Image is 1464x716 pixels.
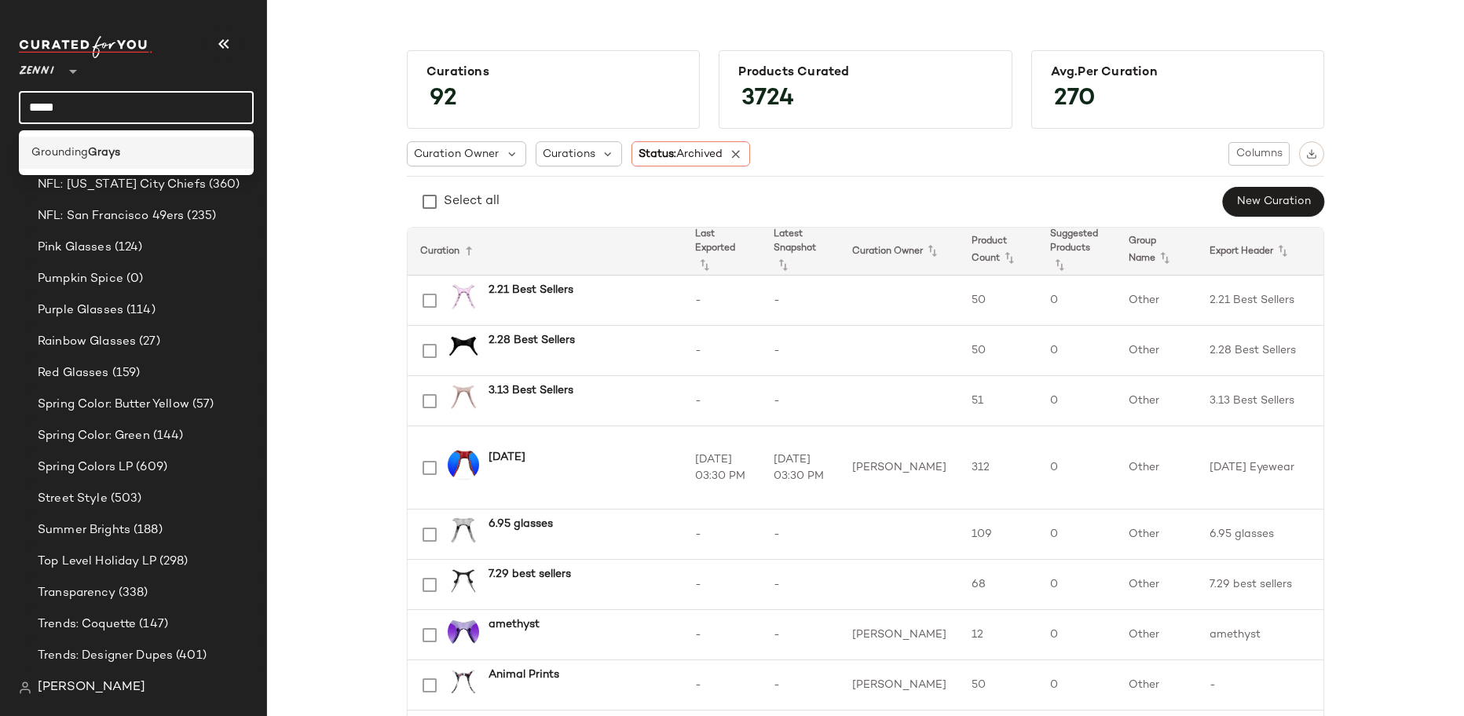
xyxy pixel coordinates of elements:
td: 50 [959,326,1038,376]
th: Export Header [1197,228,1342,276]
td: - [683,376,761,426]
td: 0 [1038,276,1116,326]
td: 50 [959,660,1038,711]
td: 6.95 glasses [1197,510,1342,560]
td: - [683,610,761,660]
span: (390) [130,144,164,163]
td: 0 [1038,426,1116,510]
td: - [761,376,840,426]
td: - [761,660,840,711]
td: 0 [1038,376,1116,426]
th: Latest Snapshot [761,228,840,276]
img: svg%3e [1306,148,1317,159]
td: - [683,660,761,711]
span: (503) [108,490,142,508]
td: 2.28 Best Sellers [1197,326,1342,376]
td: Other [1116,660,1197,711]
td: 109 [959,510,1038,560]
span: Curations [543,146,595,163]
td: [PERSON_NAME] [840,426,959,510]
span: (188) [130,521,163,539]
td: - [1197,660,1342,711]
td: Other [1116,326,1197,376]
span: (298) [156,553,188,571]
b: 3.13 Best Sellers [489,382,573,399]
td: 0 [1038,510,1116,560]
span: (609) [133,458,167,477]
td: Other [1116,610,1197,660]
td: 12 [959,610,1038,660]
td: [PERSON_NAME] [840,660,959,711]
span: New Curation [1236,195,1311,208]
span: Neutral Glasses [38,144,130,163]
div: Products Curated [738,65,992,80]
td: - [761,610,840,660]
img: 4437019-eyeglasses-front-view.jpg [448,382,479,414]
td: 50 [959,276,1038,326]
td: 0 [1038,610,1116,660]
span: Columns [1235,148,1283,160]
span: (338) [115,584,148,602]
span: (147) [136,616,168,634]
td: [DATE] Eyewear [1197,426,1342,510]
b: [DATE] [489,449,525,466]
span: Spring Color: Green [38,427,150,445]
td: 2.21 Best Sellers [1197,276,1342,326]
span: 270 [1038,71,1111,127]
b: 6.95 glasses [489,516,553,532]
span: Street Style [38,490,108,508]
td: - [761,510,840,560]
td: - [683,326,761,376]
span: Spring Color: Butter Yellow [38,396,189,414]
span: (27) [136,333,160,351]
td: 0 [1038,560,1116,610]
img: svg%3e [19,681,31,694]
span: (159) [109,364,141,382]
span: Spring Colors LP [38,458,133,477]
td: Other [1116,426,1197,510]
td: - [683,510,761,560]
th: Product Count [959,228,1038,276]
img: 1166217-sunglasses-front-view.jpg [448,616,479,648]
td: 68 [959,560,1038,610]
td: 7.29 best sellers [1197,560,1342,610]
b: amethyst [489,616,540,633]
div: Select all [444,192,500,211]
span: NFL: [US_STATE] City Chiefs [38,176,206,194]
td: Other [1116,276,1197,326]
td: [DATE] 03:30 PM [761,426,840,510]
span: (124) [112,239,143,257]
button: Columns [1228,142,1290,166]
img: 662919-eyeglasses-front-view.jpg [448,282,479,313]
div: Avg.per Curation [1051,65,1305,80]
td: 0 [1038,326,1116,376]
span: (144) [150,427,184,445]
span: Archived [676,148,723,160]
td: amethyst [1197,610,1342,660]
span: Pink Glasses [38,239,112,257]
th: Suggested Products [1038,228,1116,276]
span: NFL: San Francisco 49ers [38,207,184,225]
span: Red Glasses [38,364,109,382]
span: Curation Owner [414,146,499,163]
span: Pumpkin Spice [38,270,123,288]
span: 92 [414,71,473,127]
button: New Curation [1223,187,1324,217]
td: - [761,560,840,610]
span: Purple Glasses [38,301,123,320]
span: [PERSON_NAME] [38,678,145,697]
span: Trends: Designer Dupes [38,647,173,665]
span: (57) [189,396,214,414]
span: (360) [206,176,240,194]
span: (235) [184,207,216,225]
span: (401) [173,647,207,665]
td: - [761,326,840,376]
img: 2032212-eyeglasses-front-view.jpg [448,516,479,547]
span: (0) [123,270,143,288]
img: T99601816-sunglasses-front-view.jpg [448,449,479,480]
td: Other [1116,560,1197,610]
b: Animal Prints [489,667,559,683]
td: - [683,276,761,326]
span: 3724 [726,71,810,127]
span: Rainbow Glasses [38,333,136,351]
